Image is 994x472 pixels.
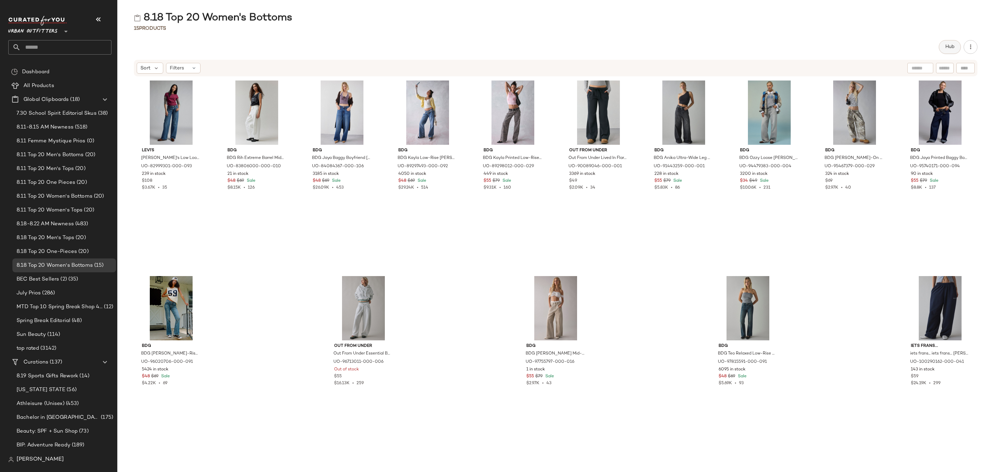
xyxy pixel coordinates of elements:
span: BDG [PERSON_NAME]-On Pant in Sand Camo, Women's at Urban Outfitters [825,155,883,161]
span: 7.30 School Spirit Editorial Skus [17,110,97,117]
span: $59 [911,374,918,380]
span: BDG [PERSON_NAME] Mid-Rise Baggy Skate [PERSON_NAME] in Beige, Women's at Urban Outfitters [526,351,584,357]
span: • [350,381,357,386]
span: Sale [759,179,769,183]
span: UO-96713011-000-006 [333,359,383,365]
span: 15 [134,26,139,31]
span: • [922,186,929,190]
span: 93 [739,381,744,386]
span: 8.11 Top 20 Men's Tops [17,165,74,173]
span: (483) [74,220,88,228]
span: Out From Under [569,148,628,154]
span: Sale [501,179,511,183]
span: $29.24K [398,186,414,190]
span: (20) [77,248,89,256]
span: $48 [719,374,727,380]
span: Athleisure (Unisex) [17,400,65,408]
span: $69 [237,178,244,184]
span: • [497,186,504,190]
span: BDG [825,148,884,154]
button: Hub [939,40,961,54]
span: (12) [103,303,113,311]
span: Sale [160,374,170,379]
span: top rated [17,344,39,352]
span: $49 [569,178,577,184]
span: BIP: Adventure Ready [17,441,70,449]
span: [US_STATE] STATE [17,386,65,394]
img: 96713011_006_b [329,276,398,340]
span: • [838,186,845,190]
span: $55 [526,374,534,380]
span: iets frans... iets frans… [PERSON_NAME] Wide Leg Jogger Pant in Navy, Women's at Urban Outfitters [910,351,969,357]
span: 259 [357,381,364,386]
span: 43 [546,381,552,386]
span: Sale [544,374,554,379]
span: 8.18 Top 20 Men's Tops [17,234,74,242]
span: iets frans... [911,343,969,349]
span: Sale [737,374,747,379]
span: UO-100290162-000-041 [910,359,964,365]
span: Sale [672,179,682,183]
span: $48 [142,374,150,380]
span: (56) [65,386,77,394]
span: 231 [763,186,770,190]
span: BEC Best Sellers (2) [17,275,67,283]
span: $79 [535,374,543,380]
span: BDG [740,148,799,154]
span: 21 in stock [227,171,248,177]
span: 8.11 Top 20 Women's Tops [17,206,82,214]
span: • [732,381,739,386]
span: (453) [65,400,79,408]
span: (0) [86,137,94,145]
span: $55 [484,178,491,184]
span: $79 [493,178,500,184]
span: (20) [92,192,104,200]
span: 8.11-8.15 AM Newness [17,123,74,131]
span: 1 in stock [526,367,545,373]
span: 8.11 Top 20 One Pieces [17,179,75,187]
span: BDG Ozzy Loose [PERSON_NAME] in Grey, Women's at Urban Outfitters [739,155,798,161]
span: BDG [484,148,542,154]
span: • [926,381,933,386]
span: Curations [23,358,48,366]
span: • [156,381,163,386]
span: Sort [140,65,150,72]
span: BDG Jaya Baggy Boyfriend [PERSON_NAME] in Mid Indigo, Women's at Urban Outfitters [312,155,371,161]
span: BDG Teo Relaxed Low-Rise Bootcut [PERSON_NAME] in Dirty Wash, Women's at Urban Outfitters [718,351,777,357]
span: UO-84084367-000-106 [312,163,364,170]
span: $8.15K [227,186,241,190]
span: $5.69K [719,381,732,386]
span: All Products [23,82,54,90]
span: 40 [845,186,851,190]
span: BDG Kayla Printed Low-Rise [PERSON_NAME] in Leopard Print, Women's at Urban Outfitters [483,155,542,161]
span: Urban Outfitters [8,23,58,36]
span: 8.18 Top 20 One-Pieces [17,248,77,256]
span: Sale [928,179,938,183]
span: UO-91443259-000-001 [654,163,705,170]
span: • [668,186,675,190]
span: UO-97755797-000-016 [526,359,574,365]
span: $55 [911,178,918,184]
span: Out From Under Essential Barrel Leg Sweatpant in [PERSON_NAME]/Petite Inseam, Women's at Urban Ou... [333,351,392,357]
img: 82999301_093_b [136,81,206,145]
span: 3369 in stock [569,171,595,177]
span: • [583,186,590,190]
span: (18) [69,96,80,104]
span: $26.09K [313,186,329,190]
span: 126 [248,186,255,190]
span: 3185 in stock [313,171,339,177]
img: svg%3e [11,68,18,75]
span: $108 [142,178,152,184]
span: $55 [334,374,342,380]
span: 324 in stock [825,171,849,177]
span: $48 [398,178,406,184]
span: $69 [728,374,735,380]
span: UO-94479383-000-004 [739,163,791,170]
span: UO-82999301-000-093 [141,163,192,170]
img: cfy_white_logo.C9jOOHJF.svg [8,16,67,26]
span: UO-90089046-000-001 [568,163,622,170]
img: 94479383_004_b [734,81,804,145]
span: 6095 in stock [719,367,745,373]
span: 5424 in stock [142,367,168,373]
span: BDG [142,343,201,349]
